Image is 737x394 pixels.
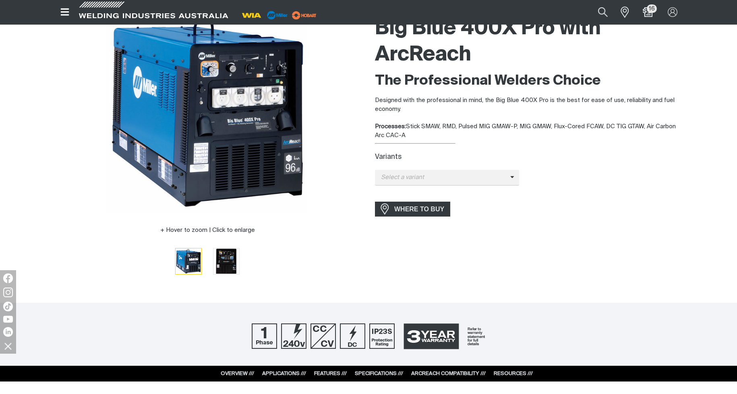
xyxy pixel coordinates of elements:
[375,16,684,68] h1: Big Blue 400X Pro with ArcReach
[375,173,510,182] span: Select a variant
[375,96,684,114] p: Designed with the professional in mind, the Big Blue 400X Pro is the best for ease of use, reliab...
[281,323,306,349] img: 240V
[221,371,254,376] a: OVERVIEW ///
[375,72,684,90] h2: The Professional Welders Choice
[314,371,347,376] a: FEATURES ///
[3,288,13,297] img: Instagram
[494,371,533,376] a: RESOURCES ///
[589,3,617,21] button: Search products
[290,9,319,21] img: miller
[375,154,402,161] label: Variants
[3,302,13,311] img: TikTok
[375,122,684,140] div: Stick SMAW, RMD, Pulsed MIG GMAW-P, MIG GMAW, Flux-Cored FCAW, DC TIG GTAW, Air Carbon Arc CAC-A
[3,316,13,323] img: YouTube
[3,327,13,337] img: LinkedIn
[579,3,616,21] input: Product name or item number...
[262,371,306,376] a: APPLICATIONS ///
[389,203,449,216] span: WHERE TO BUY
[355,371,403,376] a: SPECIFICATIONS ///
[290,12,319,18] a: miller
[375,202,450,217] a: WHERE TO BUY
[213,248,239,274] img: Big Blue 400X Pro with ArcReach
[155,225,260,235] button: Hover to zoom | Click to enlarge
[252,323,277,349] img: One Phase
[176,248,201,274] img: Big Blue 400X Pro with ArcReach
[375,123,406,129] strong: Processes:
[107,12,308,213] img: Big Blue 400X Pro with ArcReach
[369,323,395,349] img: IP23S Protection Rating
[1,339,15,353] img: hide socials
[411,371,486,376] a: ARCREACH COMPATIBILITY ///
[340,323,365,349] img: DC
[175,248,202,275] button: Go to slide 1
[213,248,240,275] button: Go to slide 2
[399,321,485,352] img: 3 Year Warranty
[311,323,336,349] img: CC/CV
[3,273,13,283] img: Facebook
